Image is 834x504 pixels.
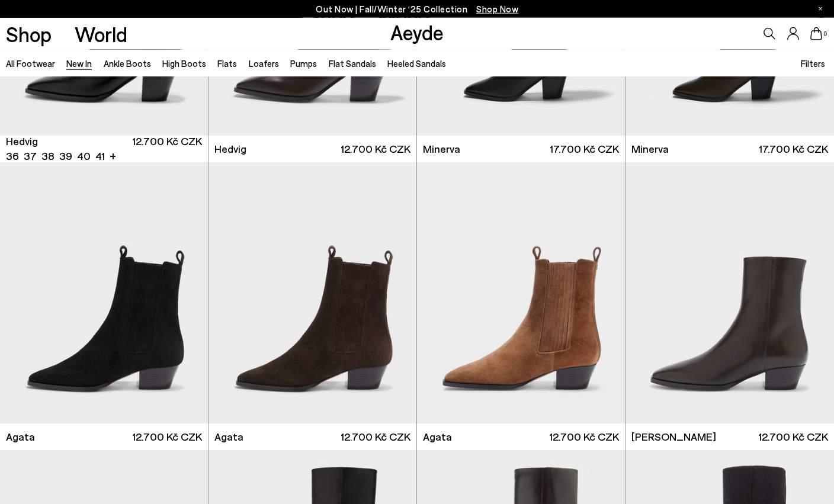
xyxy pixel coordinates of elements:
li: 38 [41,149,54,163]
a: High Boots [162,58,206,69]
a: Minerva 17.700 Kč CZK [625,136,834,162]
span: 12.700 Kč CZK [132,429,202,444]
p: Out Now | Fall/Winter ‘25 Collection [316,2,518,17]
a: World [75,24,127,44]
img: Agata Suede Ankle Boots [417,162,625,423]
a: Agata 12.700 Kč CZK [417,423,625,450]
span: Navigate to /collections/new-in [476,4,518,14]
span: 12.700 Kč CZK [549,429,619,444]
span: Minerva [631,142,669,156]
span: [PERSON_NAME] [631,429,716,444]
li: + [110,147,116,163]
li: 39 [59,149,72,163]
a: Aeyde [390,20,444,44]
li: 40 [77,149,91,163]
a: Flat Sandals [329,58,376,69]
a: Heeled Sandals [387,58,446,69]
span: Hedvig [6,134,38,149]
span: Agata [214,429,243,444]
span: 12.700 Kč CZK [132,134,202,163]
a: Ankle Boots [104,58,151,69]
a: New In [66,58,92,69]
span: 17.700 Kč CZK [550,142,619,156]
img: Agata Suede Ankle Boots [208,162,416,423]
a: Minerva 17.700 Kč CZK [417,136,625,162]
span: Minerva [423,142,460,156]
a: All Footwear [6,58,55,69]
span: 12.700 Kč CZK [758,429,828,444]
span: 12.700 Kč CZK [341,429,410,444]
span: 0 [822,31,828,37]
a: Shop [6,24,52,44]
li: 36 [6,149,19,163]
a: Hedvig 12.700 Kč CZK [208,136,416,162]
ul: variant [6,149,101,163]
span: Filters [801,58,825,69]
a: Loafers [249,58,279,69]
span: Hedvig [214,142,246,156]
a: 0 [810,27,822,40]
a: [PERSON_NAME] 12.700 Kč CZK [625,423,834,450]
span: 12.700 Kč CZK [341,142,410,156]
img: Baba Pointed Cowboy Boots [625,162,834,423]
span: Agata [6,429,35,444]
span: Agata [423,429,452,444]
li: 41 [95,149,105,163]
a: Agata 12.700 Kč CZK [208,423,416,450]
a: Flats [217,58,237,69]
a: Pumps [290,58,317,69]
li: 37 [24,149,37,163]
span: 17.700 Kč CZK [759,142,828,156]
